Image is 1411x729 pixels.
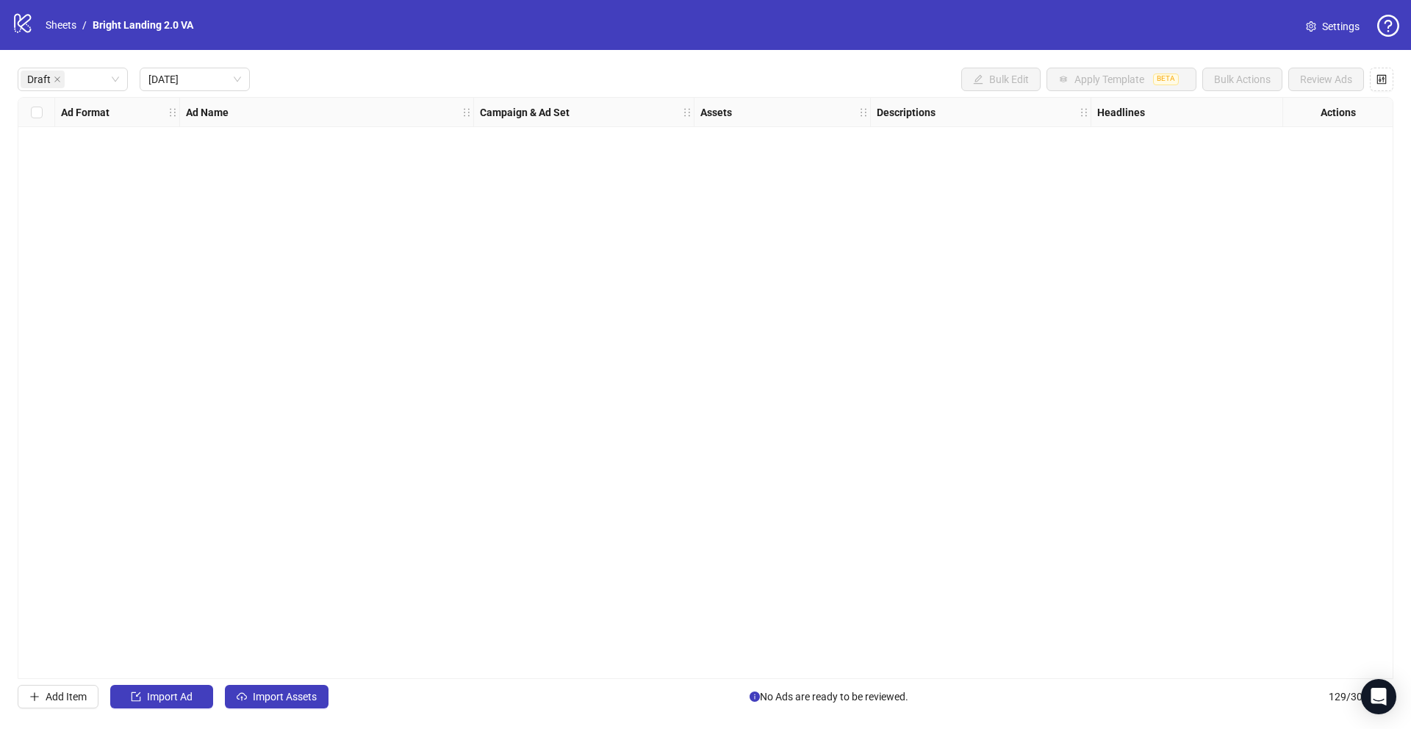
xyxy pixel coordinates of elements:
span: info-circle [750,692,760,702]
span: holder [472,107,482,118]
span: Draft [27,71,51,87]
span: close [54,76,61,83]
a: Settings [1294,15,1371,38]
span: Import Ad [147,691,193,703]
div: Resize Ad Name column [470,98,473,126]
a: Bright Landing 2.0 VA [90,17,196,33]
button: Review Ads [1288,68,1364,91]
div: Select all rows [18,98,55,127]
strong: Ad Name [186,104,229,121]
button: Bulk Edit [961,68,1041,91]
span: import [131,692,141,702]
span: 129 / 300 items [1329,689,1393,705]
span: holder [869,107,879,118]
button: Bulk Actions [1202,68,1282,91]
strong: Campaign & Ad Set [480,104,570,121]
strong: Ad Format [61,104,109,121]
strong: Descriptions [877,104,936,121]
strong: Headlines [1097,104,1145,121]
div: Resize Campaign & Ad Set column [690,98,694,126]
span: holder [178,107,188,118]
span: holder [682,107,692,118]
span: Settings [1322,18,1360,35]
span: holder [462,107,472,118]
span: Today [148,68,241,90]
span: Draft [21,71,65,88]
span: holder [1089,107,1099,118]
strong: Actions [1321,104,1356,121]
button: Add Item [18,685,98,708]
button: Import Ad [110,685,213,708]
li: / [82,17,87,33]
span: holder [1079,107,1089,118]
span: question-circle [1377,15,1399,37]
span: No Ads are ready to be reviewed. [750,689,908,705]
button: Import Assets [225,685,328,708]
button: Apply TemplateBETA [1046,68,1196,91]
span: Add Item [46,691,87,703]
div: Resize Descriptions column [1087,98,1091,126]
span: Import Assets [253,691,317,703]
span: control [1376,74,1387,85]
span: holder [858,107,869,118]
div: Resize Assets column [866,98,870,126]
span: setting [1306,21,1316,32]
strong: Assets [700,104,732,121]
button: Configure table settings [1370,68,1393,91]
div: Open Intercom Messenger [1361,679,1396,714]
a: Sheets [43,17,79,33]
span: plus [29,692,40,702]
div: Resize Ad Format column [176,98,179,126]
span: cloud-upload [237,692,247,702]
span: holder [168,107,178,118]
span: holder [692,107,703,118]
